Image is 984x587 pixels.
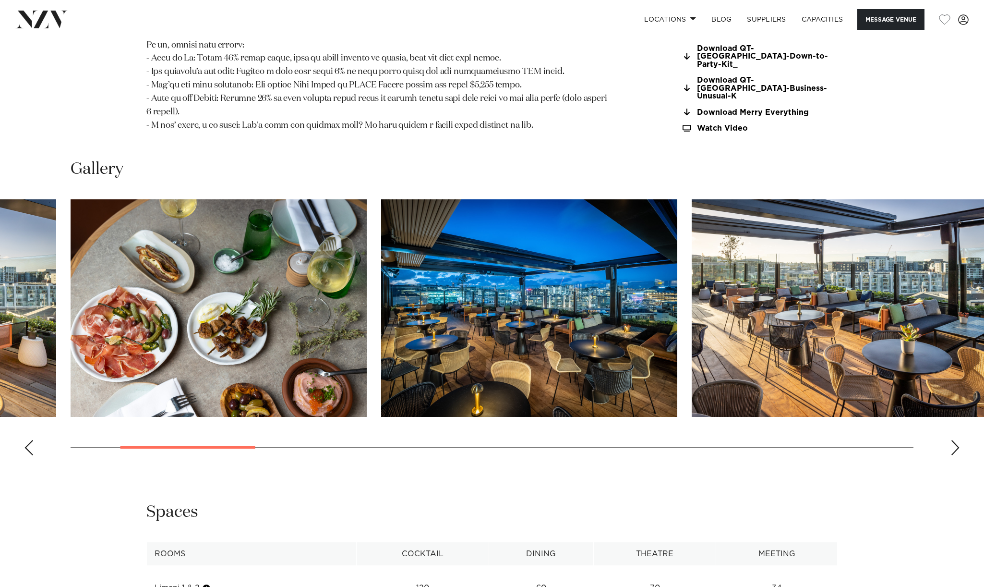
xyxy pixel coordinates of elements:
a: Download Merry Everything [681,108,838,117]
a: SUPPLIERS [739,9,793,30]
swiper-slide: 2 / 17 [71,199,367,417]
img: nzv-logo.png [15,11,68,28]
h2: Spaces [146,501,198,523]
button: Message Venue [857,9,924,30]
h2: Gallery [71,159,123,180]
a: Download QT-[GEOGRAPHIC_DATA]-Down-to-Party-Kit_ [681,44,838,68]
a: Locations [636,9,704,30]
a: Download QT-[GEOGRAPHIC_DATA]-Business-Unusual-K [681,76,838,100]
th: Cocktail [356,542,489,566]
swiper-slide: 3 / 17 [381,199,677,417]
th: Dining [489,542,593,566]
th: Theatre [593,542,716,566]
a: Capacities [794,9,851,30]
a: BLOG [704,9,739,30]
a: Watch Video [681,124,838,133]
th: Meeting [716,542,838,566]
th: Rooms [147,542,357,566]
